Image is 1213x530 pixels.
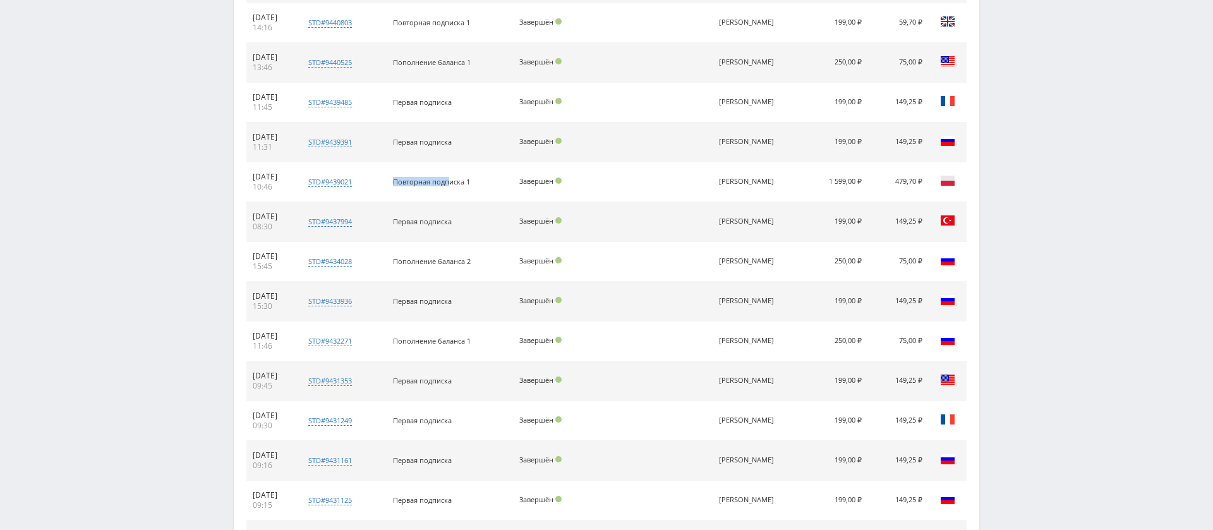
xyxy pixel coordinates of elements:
td: 149,25 ₽ [868,123,929,162]
span: Завершён [519,176,553,186]
span: Первая подписка [393,416,452,425]
td: 199,00 ₽ [803,441,868,481]
td: 75,00 ₽ [868,43,929,83]
div: Ringo [719,496,776,504]
span: Подтвержден [555,257,562,263]
span: Завершён [519,256,553,265]
td: 59,70 ₽ [868,3,929,43]
td: 250,00 ₽ [803,43,868,83]
span: Подтвержден [555,58,562,64]
div: 09:16 [253,461,290,471]
div: std#9440803 [308,18,352,28]
td: 75,00 ₽ [868,322,929,361]
img: gbr.png [940,14,955,29]
div: std#9431125 [308,495,352,505]
div: Ringo [719,138,776,146]
span: Пополнение баланса 1 [393,336,471,346]
div: std#9437994 [308,217,352,227]
div: 10:46 [253,182,290,192]
span: Завершён [519,136,553,146]
td: 199,00 ₽ [803,361,868,401]
td: 250,00 ₽ [803,322,868,361]
span: Завершён [519,495,553,504]
span: Подтвержден [555,98,562,104]
span: Подтвержден [555,456,562,462]
div: std#9431353 [308,376,352,386]
span: Подтвержден [555,138,562,144]
img: usa.png [940,54,955,69]
div: Ringo [719,376,776,385]
div: Ringo [719,98,776,106]
td: 199,00 ₽ [803,401,868,441]
span: Первая подписка [393,217,452,226]
td: 250,00 ₽ [803,242,868,282]
div: 13:46 [253,63,290,73]
span: Завершён [519,216,553,226]
span: Подтвержден [555,416,562,423]
div: 11:31 [253,142,290,152]
div: 08:30 [253,222,290,232]
span: Первая подписка [393,296,452,306]
div: 09:15 [253,500,290,510]
div: [DATE] [253,13,290,23]
span: Первая подписка [393,495,452,505]
img: rus.png [940,452,955,467]
img: rus.png [940,253,955,268]
div: Ringo [719,178,776,186]
img: usa.png [940,372,955,387]
div: std#9431249 [308,416,352,426]
span: Завершён [519,57,553,66]
div: [DATE] [253,132,290,142]
img: fra.png [940,412,955,427]
img: fra.png [940,93,955,109]
span: Подтвержден [555,297,562,303]
img: rus.png [940,491,955,507]
span: Завершён [519,335,553,345]
div: std#9432271 [308,336,352,346]
div: 09:45 [253,381,290,391]
div: std#9431161 [308,455,352,466]
span: Первая подписка [393,376,452,385]
div: [DATE] [253,490,290,500]
td: 479,70 ₽ [868,162,929,202]
div: [DATE] [253,291,290,301]
div: [DATE] [253,92,290,102]
div: 15:30 [253,301,290,311]
td: 199,00 ₽ [803,83,868,123]
div: std#9439391 [308,137,352,147]
div: [DATE] [253,212,290,222]
div: Ringo [719,217,776,226]
div: 15:45 [253,262,290,272]
span: Пополнение баланса 1 [393,57,471,67]
div: Ringo [719,456,776,464]
span: Подтвержден [555,496,562,502]
td: 149,25 ₽ [868,481,929,521]
span: Завершён [519,455,553,464]
span: Повторная подписка 1 [393,18,470,27]
td: 75,00 ₽ [868,242,929,282]
td: 199,00 ₽ [803,202,868,242]
span: Первая подписка [393,97,452,107]
div: std#9440525 [308,57,352,68]
td: 149,25 ₽ [868,441,929,481]
img: rus.png [940,332,955,347]
td: 199,00 ₽ [803,3,868,43]
div: 14:16 [253,23,290,33]
div: [DATE] [253,331,290,341]
div: Ringo [719,257,776,265]
div: [DATE] [253,371,290,381]
img: pol.png [940,173,955,188]
div: Ringo [719,58,776,66]
img: rus.png [940,292,955,308]
span: Завершён [519,296,553,305]
div: Ringo [719,18,776,27]
div: 09:30 [253,421,290,431]
span: Первая подписка [393,137,452,147]
td: 149,25 ₽ [868,401,929,441]
span: Завершён [519,375,553,385]
span: Подтвержден [555,217,562,224]
span: Пополнение баланса 2 [393,256,471,266]
div: 11:46 [253,341,290,351]
div: std#9439021 [308,177,352,187]
td: 149,25 ₽ [868,202,929,242]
